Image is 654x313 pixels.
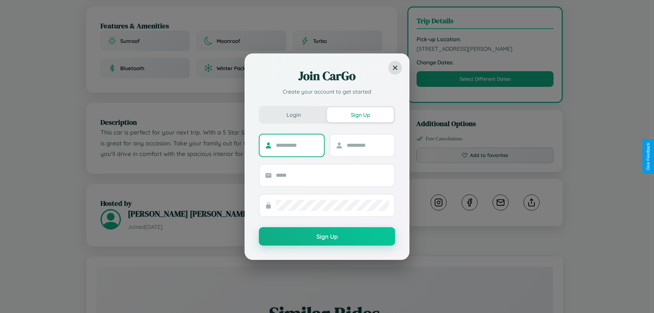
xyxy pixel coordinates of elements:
div: Give Feedback [646,143,651,170]
button: Sign Up [259,227,395,246]
button: Login [260,107,327,122]
button: Sign Up [327,107,394,122]
p: Create your account to get started [259,88,395,96]
h2: Join CarGo [259,68,395,84]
